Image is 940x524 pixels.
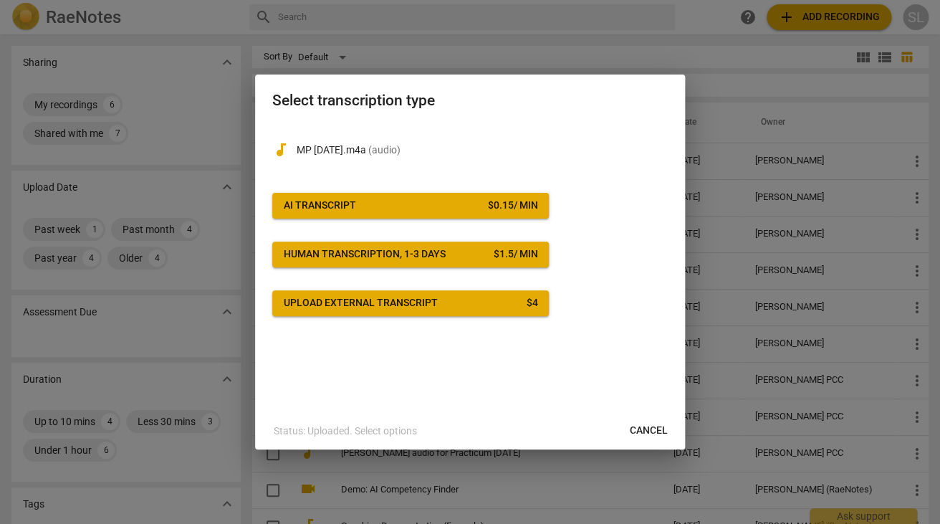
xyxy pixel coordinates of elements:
[272,290,549,316] button: Upload external transcript$4
[630,424,668,438] span: Cancel
[272,193,549,219] button: AI Transcript$0.15/ min
[284,296,438,310] div: Upload external transcript
[526,296,537,310] div: $ 4
[284,247,446,262] div: Human transcription, 1-3 days
[272,242,549,267] button: Human transcription, 1-3 days$1.5/ min
[272,141,289,158] span: audiotrack
[274,424,417,439] p: Status: Uploaded. Select options
[618,418,679,444] button: Cancel
[487,199,537,213] div: $ 0.15 / min
[284,199,356,213] div: AI Transcript
[368,144,401,156] span: ( audio )
[297,143,668,158] p: MP Oct 2 2025.m4a(audio)
[272,92,668,110] h2: Select transcription type
[493,247,537,262] div: $ 1.5 / min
